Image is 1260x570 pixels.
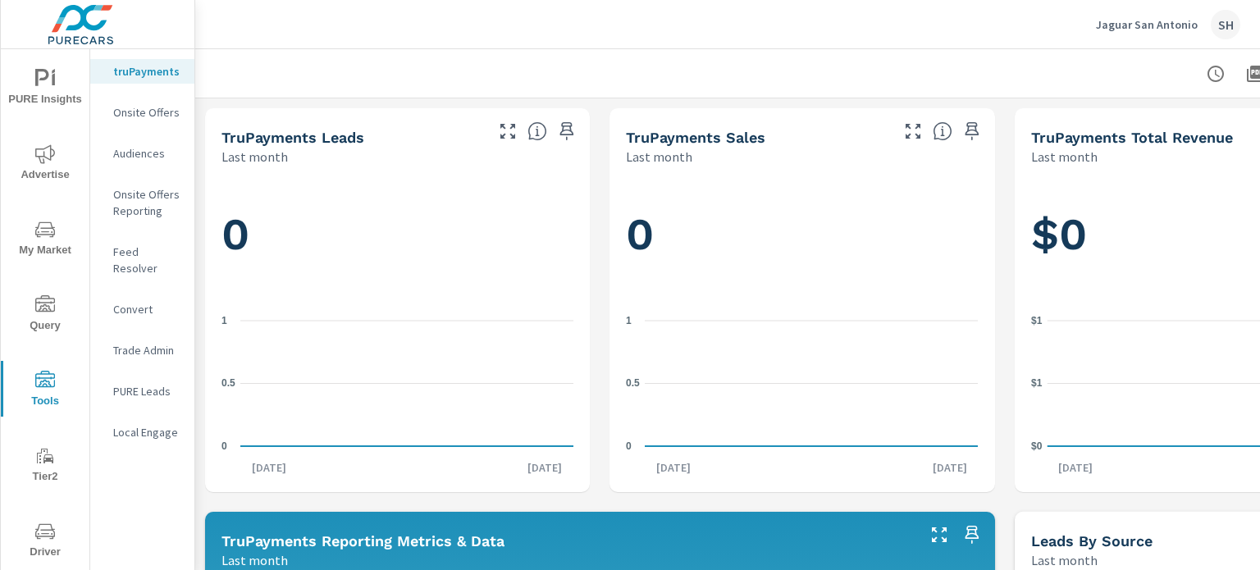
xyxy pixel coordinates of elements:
button: Make Fullscreen [900,118,926,144]
span: Tier2 [6,446,84,486]
p: Convert [113,301,181,317]
div: truPayments [90,59,194,84]
text: $0 [1031,440,1043,452]
h5: truPayments Leads [221,129,364,146]
p: Local Engage [113,424,181,440]
span: Query [6,295,84,335]
p: Trade Admin [113,342,181,358]
h5: truPayments Reporting Metrics & Data [221,532,504,549]
div: PURE Leads [90,379,194,404]
text: $1 [1031,377,1043,389]
p: Onsite Offers [113,104,181,121]
span: PURE Insights [6,69,84,109]
text: 0 [626,440,632,452]
button: Make Fullscreen [495,118,521,144]
p: [DATE] [921,459,979,476]
p: [DATE] [516,459,573,476]
h5: truPayments Total Revenue [1031,129,1233,146]
p: [DATE] [1047,459,1104,476]
p: Last month [626,147,692,166]
p: truPayments [113,63,181,80]
p: Audiences [113,145,181,162]
text: 0.5 [221,377,235,389]
p: Last month [221,147,288,166]
div: Onsite Offers Reporting [90,182,194,223]
h5: Leads By Source [1031,532,1153,549]
span: My Market [6,220,84,260]
span: Tools [6,371,84,411]
span: Number of sales matched to a truPayments lead. [Source: This data is sourced from the dealer's DM... [933,121,952,141]
p: Feed Resolver [113,244,181,276]
div: Audiences [90,141,194,166]
div: Onsite Offers [90,100,194,125]
h1: 0 [221,207,573,262]
p: Last month [1031,147,1098,166]
p: [DATE] [645,459,702,476]
button: Make Fullscreen [926,522,952,548]
text: 1 [221,315,227,326]
text: $1 [1031,315,1043,326]
div: Feed Resolver [90,239,194,280]
text: 0 [221,440,227,452]
h1: 0 [626,207,978,262]
span: Driver [6,522,84,562]
div: SH [1211,10,1240,39]
p: PURE Leads [113,383,181,399]
div: Convert [90,297,194,321]
span: Save this to your personalized report [959,522,985,548]
span: Advertise [6,144,84,185]
div: Local Engage [90,420,194,445]
p: Onsite Offers Reporting [113,186,181,219]
span: Save this to your personalized report [554,118,580,144]
p: Last month [221,550,288,570]
text: 0.5 [626,377,640,389]
p: Jaguar San Antonio [1096,17,1198,32]
div: Trade Admin [90,338,194,363]
p: [DATE] [240,459,298,476]
text: 1 [626,315,632,326]
span: Save this to your personalized report [959,118,985,144]
h5: truPayments Sales [626,129,765,146]
p: Last month [1031,550,1098,570]
span: The number of truPayments leads. [527,121,547,141]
